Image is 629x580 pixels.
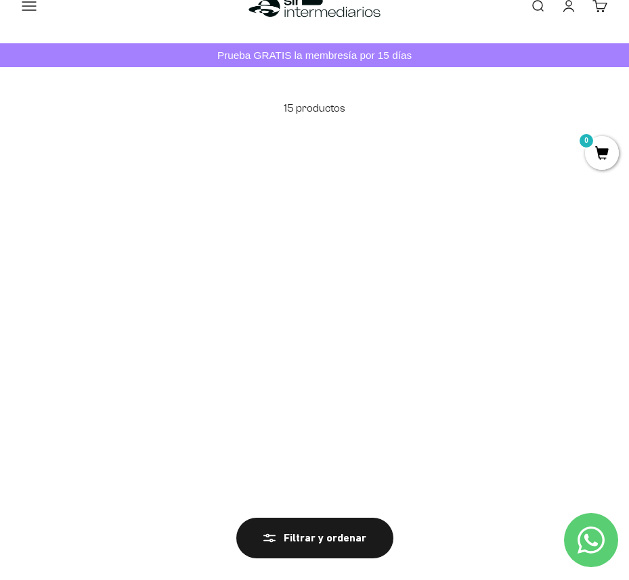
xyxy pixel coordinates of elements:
button: Filtrar y ordenar [236,518,393,558]
p: 15 productos [22,99,607,117]
p: Prueba GRATIS la membresía por 15 días [214,47,415,64]
a: 0 [585,147,619,162]
div: Filtrar y ordenar [263,529,366,547]
mark: 0 [578,133,594,149]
